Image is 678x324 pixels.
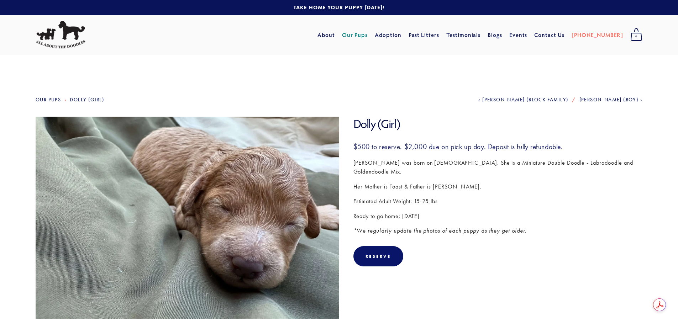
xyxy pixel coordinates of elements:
[488,28,502,41] a: Blogs
[509,28,527,41] a: Events
[482,97,568,103] span: [PERSON_NAME] (Block Family)
[534,28,564,41] a: Contact Us
[353,158,643,176] p: [PERSON_NAME] was born on [DEMOGRAPHIC_DATA]. She is a Miniature Double Doodle - Labradoodle and ...
[353,246,403,266] div: Reserve
[446,28,481,41] a: Testimonials
[572,28,623,41] a: [PHONE_NUMBER]
[353,182,643,191] p: Her Mother is Toast & Father is [PERSON_NAME].
[478,97,568,103] a: [PERSON_NAME] (Block Family)
[579,97,642,103] a: [PERSON_NAME] (Boy)
[375,28,401,41] a: Adoption
[353,117,643,131] h1: Dolly (Girl)
[366,254,391,259] div: Reserve
[353,142,643,151] h3: $500 to reserve. $2,000 due on pick up day. Deposit is fully refundable.
[36,97,61,103] a: Our Pups
[70,97,104,103] a: Dolly (Girl)
[317,28,335,41] a: About
[36,21,85,49] img: All About The Doodles
[630,32,642,41] span: 0
[353,227,527,234] em: *We regularly update the photos of each puppy as they get older.
[342,28,368,41] a: Our Pups
[409,31,440,38] a: Past Litters
[579,97,639,103] span: [PERSON_NAME] (Boy)
[353,197,643,206] p: Estimated Adult Weight: 15-25 lbs
[353,212,643,221] p: Ready to go home: [DATE]
[627,26,646,44] a: 0 items in cart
